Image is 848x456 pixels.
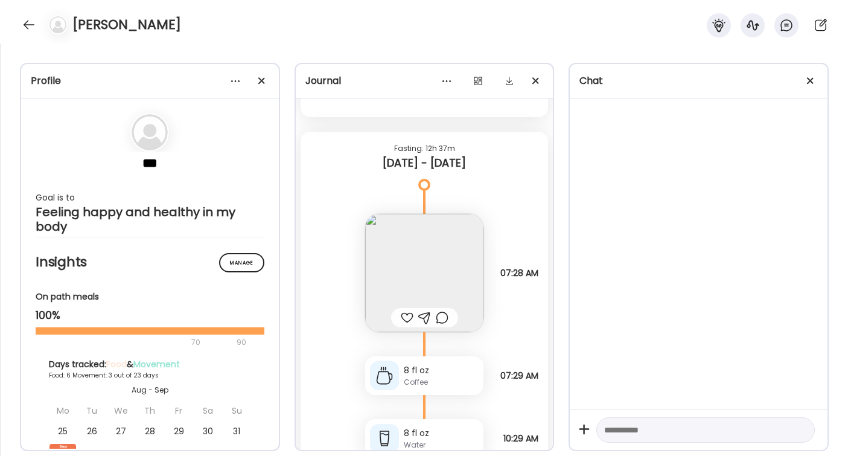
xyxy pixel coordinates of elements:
div: 100% [36,308,264,323]
div: Sep [49,444,76,449]
span: 10:29 AM [503,433,538,444]
div: Profile [31,74,269,88]
div: [DATE] - [DATE] [310,156,539,170]
img: images%2FXCPDlGnWx9QfyCmOe080ZI2EizI3%2FoJtFji7hT9fkkvEALkeL%2FVXCIzSXdcg73GEmmeJ2f_240 [365,214,483,332]
div: 28 [136,421,163,442]
div: 29 [165,421,192,442]
div: On path meals [36,291,264,303]
div: 70 [36,335,233,350]
div: 31 [223,421,250,442]
div: 8 fl oz [404,427,479,440]
div: Coffee [404,377,479,388]
div: Tu [78,400,105,421]
span: Food [106,358,127,370]
div: Sa [194,400,221,421]
div: Chat [579,74,818,88]
div: Food: 6 Movement: 3 out of 23 days [49,371,250,380]
div: Feeling happy and healthy in my body [36,205,264,234]
div: Days tracked: & [49,358,250,371]
img: bg-avatar-default.svg [132,114,168,150]
div: 90 [235,335,247,350]
div: Mo [49,400,76,421]
span: 07:28 AM [500,268,538,278]
div: Th [136,400,163,421]
div: 30 [194,421,221,442]
div: 27 [107,421,134,442]
div: Water [404,440,479,451]
img: bg-avatar-default.svg [49,16,66,33]
div: Fasting: 12h 37m [310,141,539,156]
div: 26 [78,421,105,442]
div: Fr [165,400,192,421]
h4: [PERSON_NAME] [72,15,181,34]
div: Su [223,400,250,421]
div: Journal [305,74,544,88]
h2: Insights [36,253,264,271]
div: Goal is to [36,190,264,205]
div: 25 [49,421,76,442]
div: We [107,400,134,421]
div: Aug - Sep [49,385,250,396]
span: Movement [133,358,180,370]
div: Manage [219,253,264,272]
span: 07:29 AM [500,370,538,381]
div: 8 fl oz [404,364,479,377]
